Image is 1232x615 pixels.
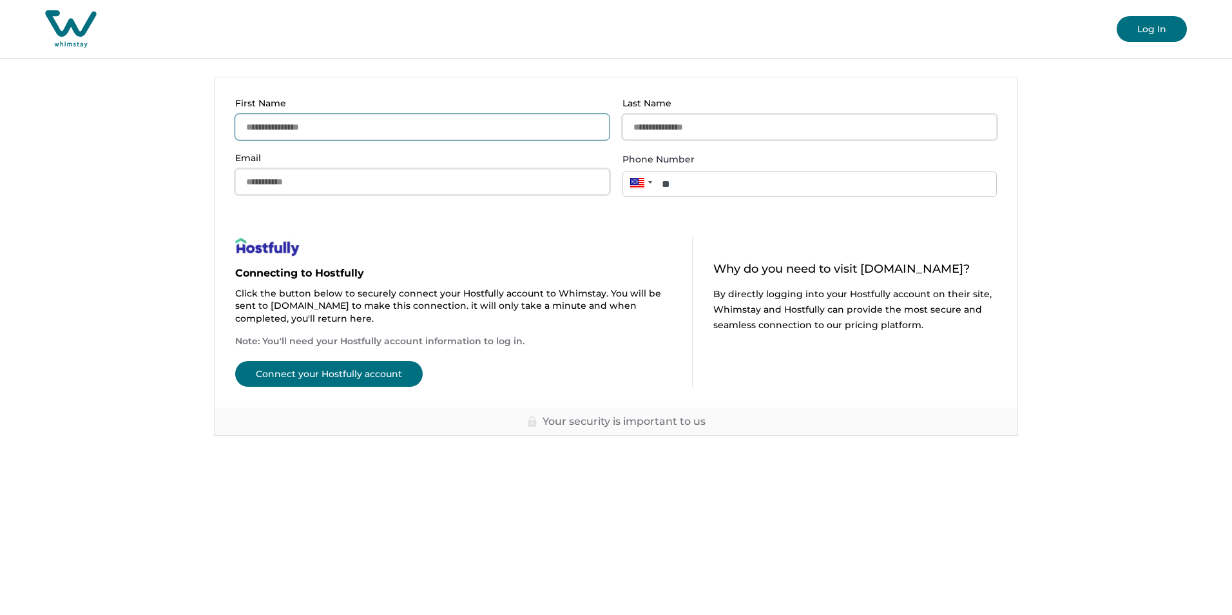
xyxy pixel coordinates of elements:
[1117,16,1187,42] button: Log In
[235,98,602,109] p: First Name
[45,10,97,48] img: Whimstay Host
[543,415,706,428] p: Your security is important to us
[622,171,656,194] div: United States: + 1
[622,153,989,166] label: Phone Number
[713,286,997,333] p: By directly logging into your Hostfully account on their site, Whimstay and Hostfully can provide...
[235,153,602,164] p: Email
[713,263,997,276] p: Why do you need to visit [DOMAIN_NAME]?
[622,98,989,109] p: Last Name
[235,267,671,280] p: Connecting to Hostfully
[235,288,671,326] p: Click the button below to securely connect your Hostfully account to Whimstay. You will be sent t...
[235,361,423,387] button: Connect your Hostfully account
[235,237,300,257] img: help-page-image
[235,335,671,348] p: Note: You'll need your Hostfully account information to log in.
